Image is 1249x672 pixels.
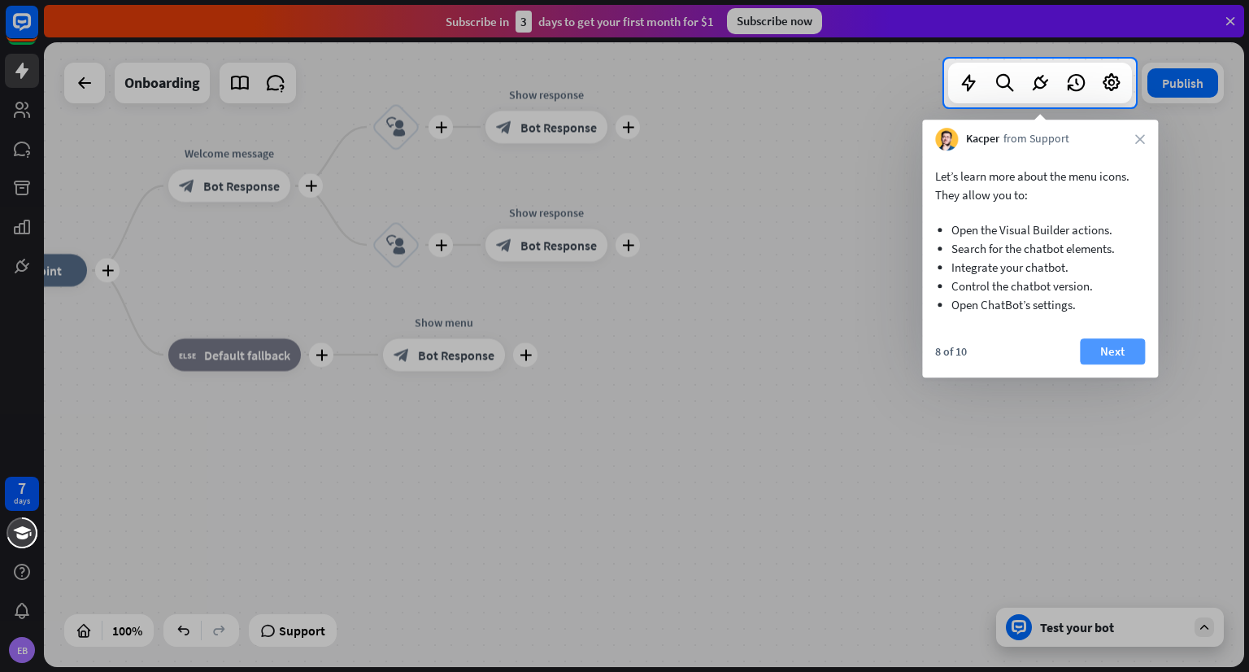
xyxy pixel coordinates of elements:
[13,7,62,55] button: Open LiveChat chat widget
[951,295,1129,314] li: Open ChatBot’s settings.
[951,277,1129,295] li: Control the chatbot version.
[935,344,967,359] div: 8 of 10
[935,167,1145,204] p: Let’s learn more about the menu icons. They allow you to:
[1003,131,1069,147] span: from Support
[951,258,1129,277] li: Integrate your chatbot.
[966,131,999,147] span: Kacper
[951,220,1129,239] li: Open the Visual Builder actions.
[951,239,1129,258] li: Search for the chatbot elements.
[1080,338,1145,364] button: Next
[1135,134,1145,144] i: close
